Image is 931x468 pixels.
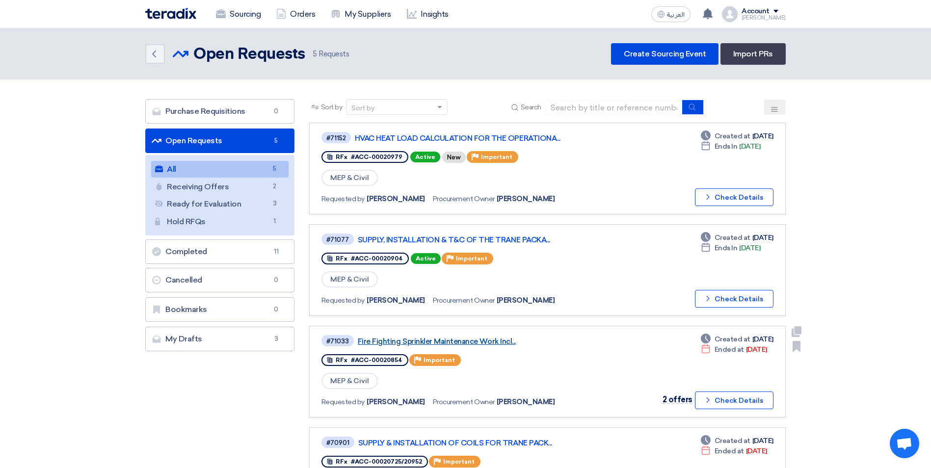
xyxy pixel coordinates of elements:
[497,397,555,407] span: [PERSON_NAME]
[433,397,495,407] span: Procurement Owner
[720,43,786,65] a: Import PRs
[367,194,425,204] span: [PERSON_NAME]
[355,134,600,143] a: HVAC HEAT LOAD CALCULATION FOR THE OPERATIONA...
[715,243,738,253] span: Ends In
[701,334,773,344] div: [DATE]
[268,3,323,25] a: Orders
[433,295,495,306] span: Procurement Owner
[270,334,282,344] span: 3
[443,458,475,465] span: Important
[715,334,750,344] span: Created at
[269,182,281,192] span: 2
[358,439,604,447] a: SUPPLY & INSTALLATION OF COILS FOR TRANE PACK...
[497,194,555,204] span: [PERSON_NAME]
[326,135,346,141] div: #71152
[433,194,495,204] span: Procurement Owner
[695,290,773,308] button: Check Details
[651,6,691,22] button: العربية
[313,49,349,60] span: Requests
[663,395,692,404] span: 2 offers
[399,3,456,25] a: Insights
[367,295,425,306] span: [PERSON_NAME]
[695,391,773,409] button: Check Details
[336,255,347,262] span: RFx
[145,129,294,153] a: Open Requests5
[151,196,289,212] a: Ready for Evaluation
[722,6,738,22] img: profile_test.png
[701,141,761,152] div: [DATE]
[358,235,603,244] a: SUPPLY, INSTALLATION & T&C OF THE TRANE PACKA...
[742,15,786,21] div: [PERSON_NAME]
[481,154,512,160] span: Important
[336,154,347,160] span: RFx
[313,50,317,58] span: 5
[321,373,378,389] span: MEP & Civil
[323,3,399,25] a: My Suppliers
[208,3,268,25] a: Sourcing
[321,295,365,306] span: Requested by
[351,103,374,113] div: Sort by
[269,164,281,174] span: 5
[321,194,365,204] span: Requested by
[715,131,750,141] span: Created at
[424,357,455,364] span: Important
[269,199,281,209] span: 3
[145,99,294,124] a: Purchase Requisitions0
[270,247,282,257] span: 11
[145,268,294,292] a: Cancelled0
[701,446,767,456] div: [DATE]
[321,170,378,186] span: MEP & Civil
[715,344,744,355] span: Ended at
[701,344,767,355] div: [DATE]
[151,179,289,195] a: Receiving Offers
[442,152,466,163] div: New
[193,45,305,64] h2: Open Requests
[145,327,294,351] a: My Drafts3
[351,154,402,160] span: #ACC-00020979
[715,446,744,456] span: Ended at
[521,102,541,112] span: Search
[367,397,425,407] span: [PERSON_NAME]
[326,440,349,446] div: #70901
[326,338,349,344] div: #71033
[701,233,773,243] div: [DATE]
[270,305,282,314] span: 0
[456,255,487,262] span: Important
[151,161,289,178] a: All
[270,106,282,116] span: 0
[715,233,750,243] span: Created at
[545,100,683,115] input: Search by title or reference number
[321,102,343,112] span: Sort by
[270,275,282,285] span: 0
[151,213,289,230] a: Hold RFQs
[145,8,196,19] img: Teradix logo
[497,295,555,306] span: [PERSON_NAME]
[351,357,402,364] span: #ACC-00020854
[321,397,365,407] span: Requested by
[351,255,403,262] span: #ACC-00020904
[701,436,773,446] div: [DATE]
[410,152,440,162] span: Active
[411,253,441,264] span: Active
[336,357,347,364] span: RFx
[611,43,718,65] a: Create Sourcing Event
[701,243,761,253] div: [DATE]
[715,141,738,152] span: Ends In
[336,458,347,465] span: RFx
[321,271,378,287] span: MEP & Civil
[890,429,919,458] a: Open chat
[145,239,294,264] a: Completed11
[667,11,685,18] span: العربية
[269,216,281,227] span: 1
[270,136,282,146] span: 5
[358,337,603,346] a: Fire Fighting Sprinkler Maintenance Work Incl...
[695,188,773,206] button: Check Details
[351,458,422,465] span: #ACC-00020725/20952
[326,236,349,243] div: #71077
[742,7,770,16] div: Account
[145,297,294,322] a: Bookmarks0
[715,436,750,446] span: Created at
[701,131,773,141] div: [DATE]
